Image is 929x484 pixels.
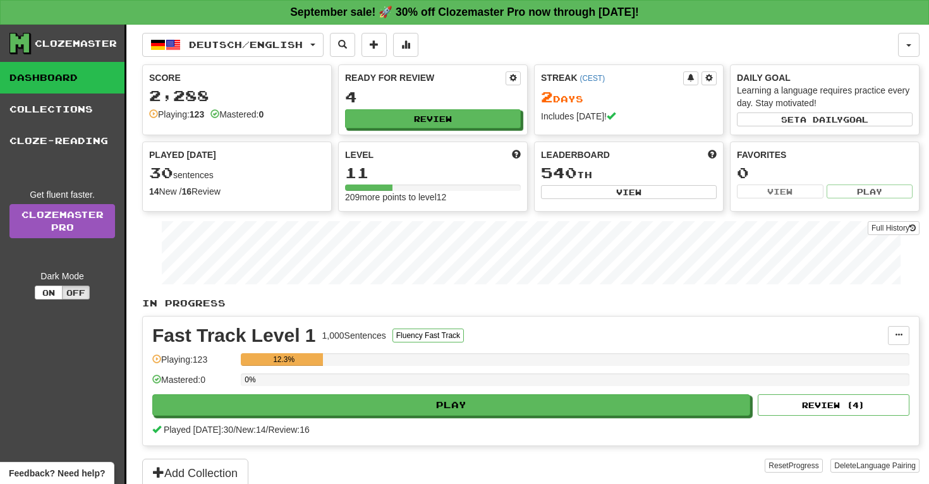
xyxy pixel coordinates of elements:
button: On [35,286,63,299]
span: Deutsch / English [189,39,303,50]
button: ResetProgress [765,459,822,473]
strong: 0 [258,109,264,119]
span: Score more points to level up [512,148,521,161]
div: Clozemaster [35,37,117,50]
button: Review (4) [758,394,909,416]
button: Review [345,109,521,128]
div: Day s [541,89,717,106]
button: Play [827,185,913,198]
button: Play [152,394,750,416]
span: Progress [789,461,819,470]
strong: 14 [149,186,159,197]
a: ClozemasterPro [9,204,115,238]
button: Off [62,286,90,299]
div: Get fluent faster. [9,188,115,201]
button: Add sentence to collection [361,33,387,57]
div: th [541,165,717,181]
div: 11 [345,165,521,181]
span: / [233,425,236,435]
button: Full History [868,221,920,235]
div: Playing: [149,108,204,121]
strong: 123 [190,109,204,119]
span: Played [DATE] [149,148,216,161]
button: Deutsch/English [142,33,324,57]
div: sentences [149,165,325,181]
div: Mastered: [210,108,264,121]
button: Seta dailygoal [737,112,913,126]
div: Includes [DATE]! [541,110,717,123]
button: Search sentences [330,33,355,57]
div: Score [149,71,325,84]
div: Dark Mode [9,270,115,282]
div: Fast Track Level 1 [152,326,316,345]
div: Ready for Review [345,71,506,84]
button: View [737,185,823,198]
div: New / Review [149,185,325,198]
span: a daily [800,115,843,124]
div: 4 [345,89,521,105]
div: Streak [541,71,683,84]
div: Learning a language requires practice every day. Stay motivated! [737,84,913,109]
span: Language Pairing [856,461,916,470]
div: 12.3% [245,353,323,366]
strong: 16 [181,186,191,197]
button: More stats [393,33,418,57]
div: Favorites [737,148,913,161]
a: (CEST) [580,74,605,83]
strong: September sale! 🚀 30% off Clozemaster Pro now through [DATE]! [290,6,639,18]
span: Open feedback widget [9,467,105,480]
div: 0 [737,165,913,181]
span: Played [DATE]: 30 [164,425,233,435]
button: Fluency Fast Track [392,329,464,342]
span: 2 [541,88,553,106]
button: View [541,185,717,199]
span: / [266,425,269,435]
span: 30 [149,164,173,181]
div: Mastered: 0 [152,373,234,394]
span: Leaderboard [541,148,610,161]
button: DeleteLanguage Pairing [830,459,920,473]
span: This week in points, UTC [708,148,717,161]
span: New: 14 [236,425,265,435]
div: 209 more points to level 12 [345,191,521,203]
span: 540 [541,164,577,181]
div: Daily Goal [737,71,913,84]
div: 2,288 [149,88,325,104]
div: Playing: 123 [152,353,234,374]
span: Review: 16 [268,425,309,435]
p: In Progress [142,297,920,310]
span: Level [345,148,373,161]
div: 1,000 Sentences [322,329,386,342]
